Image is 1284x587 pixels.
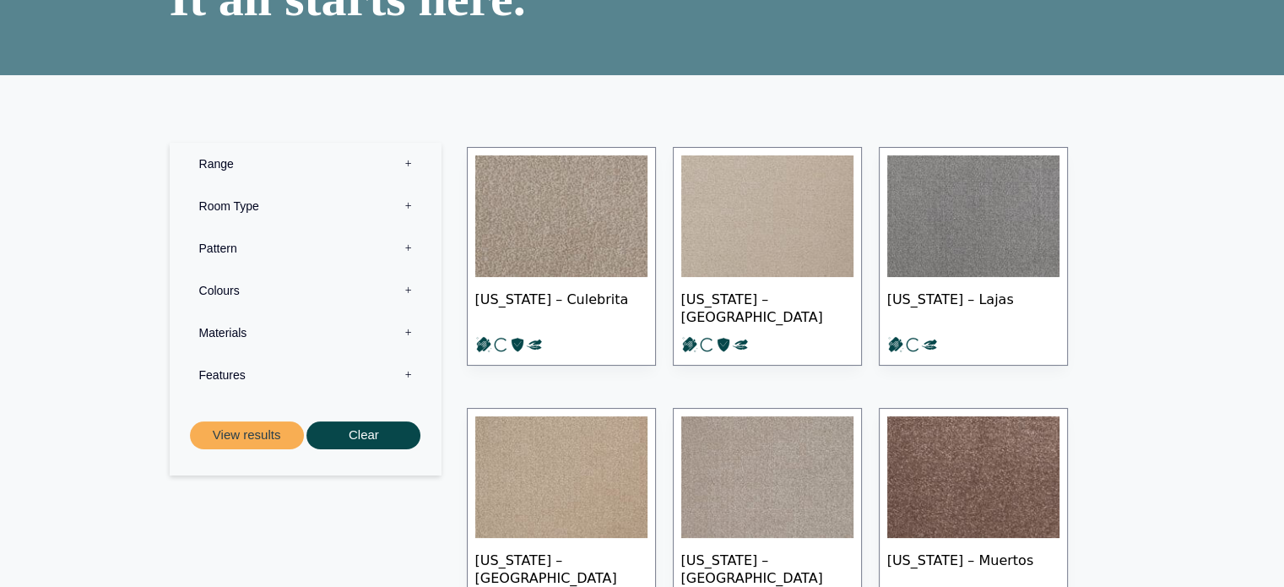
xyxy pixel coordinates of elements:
label: Room Type [182,185,429,227]
a: [US_STATE] – Lajas [879,147,1068,366]
label: Features [182,354,429,396]
span: [US_STATE] – Culebrita [475,277,647,336]
a: [US_STATE] – [GEOGRAPHIC_DATA] [673,147,862,366]
span: [US_STATE] – [GEOGRAPHIC_DATA] [681,277,853,336]
label: Pattern [182,227,429,269]
button: Clear [306,421,420,449]
button: View results [190,421,304,449]
a: [US_STATE] – Culebrita [467,147,656,366]
label: Colours [182,269,429,312]
span: [US_STATE] – Lajas [887,277,1059,336]
label: Materials [182,312,429,354]
label: Range [182,143,429,185]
